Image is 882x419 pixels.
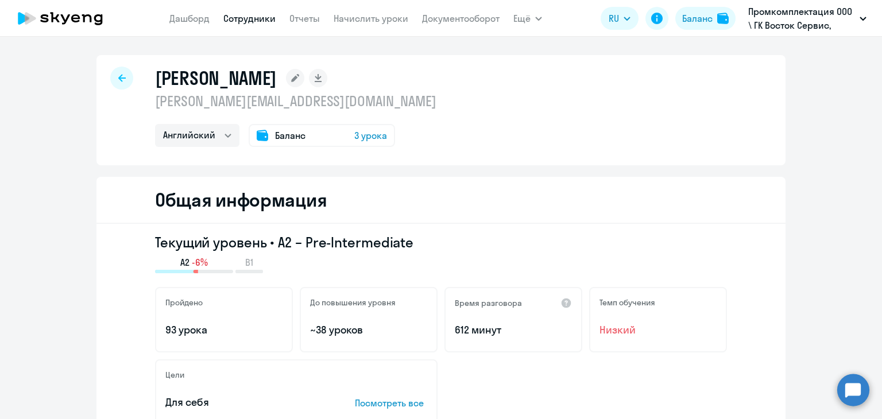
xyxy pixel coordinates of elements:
p: Для себя [165,395,319,410]
span: RU [609,11,619,25]
p: Промкомплектация ООО \ ГК Восток Сервис, ВОСТОК-СЕРВИС-СПЕЦКОМПЛЕКТ, АО [748,5,855,32]
button: Промкомплектация ООО \ ГК Восток Сервис, ВОСТОК-СЕРВИС-СПЕЦКОМПЛЕКТ, АО [742,5,872,32]
h5: Цели [165,370,184,380]
div: Баланс [682,11,713,25]
button: Балансbalance [675,7,736,30]
span: Ещё [513,11,531,25]
span: B1 [245,256,253,269]
p: 612 минут [455,323,572,337]
p: [PERSON_NAME][EMAIL_ADDRESS][DOMAIN_NAME] [155,92,436,110]
img: balance [717,13,729,24]
span: 3 урока [354,129,387,142]
a: Отчеты [289,13,320,24]
h5: Темп обучения [599,297,655,308]
h5: До повышения уровня [310,297,396,308]
button: Ещё [513,7,542,30]
span: -6% [192,256,208,269]
span: Низкий [599,323,717,337]
h5: Время разговора [455,298,522,308]
a: Начислить уроки [334,13,408,24]
span: Баланс [275,129,305,142]
a: Дашборд [169,13,210,24]
p: Посмотреть все [355,396,427,410]
h1: [PERSON_NAME] [155,67,277,90]
h2: Общая информация [155,188,327,211]
a: Документооборот [422,13,500,24]
button: RU [601,7,639,30]
a: Сотрудники [223,13,276,24]
p: 93 урока [165,323,283,337]
p: ~38 уроков [310,323,427,337]
span: A2 [180,256,189,269]
h5: Пройдено [165,297,203,308]
h3: Текущий уровень • A2 – Pre-Intermediate [155,233,727,251]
